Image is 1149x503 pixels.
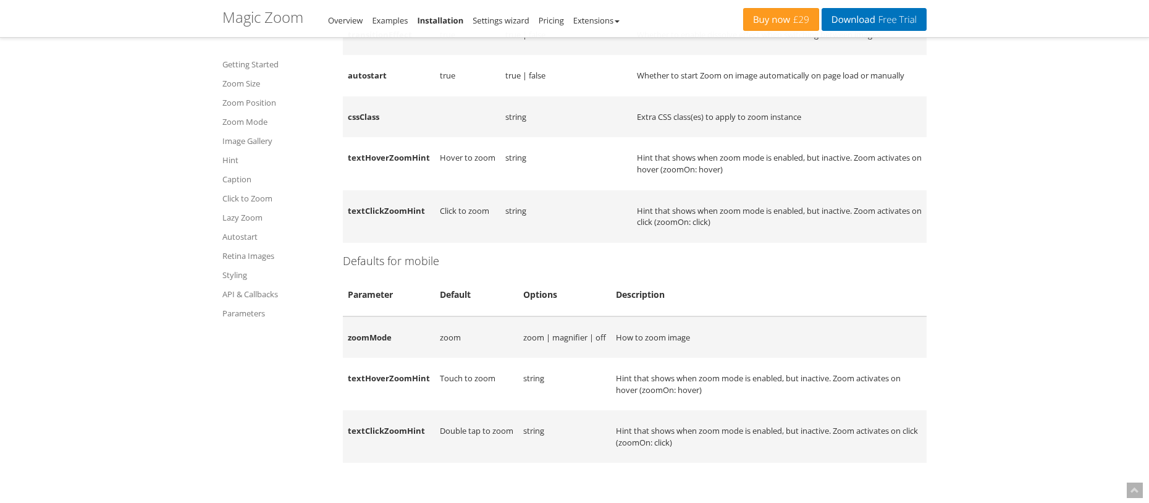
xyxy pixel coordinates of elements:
[500,190,632,243] td: string
[343,358,435,410] td: textHoverZoomHint
[875,15,917,25] span: Free Trial
[343,55,435,96] td: autostart
[222,306,327,321] a: Parameters
[518,316,611,358] td: zoom | magnifier | off
[500,96,632,138] td: string
[222,210,327,225] a: Lazy Zoom
[632,96,927,138] td: Extra CSS class(es) to apply to zoom instance
[435,316,518,358] td: zoom
[222,191,327,206] a: Click to Zoom
[435,274,518,316] th: Default
[222,57,327,72] a: Getting Started
[632,190,927,243] td: Hint that shows when zoom mode is enabled, but inactive. Zoom activates on click (zoomOn: click)
[435,55,500,96] td: true
[222,133,327,148] a: Image Gallery
[222,268,327,282] a: Styling
[343,255,927,268] h4: Defaults for mobile
[611,410,927,463] td: Hint that shows when zoom mode is enabled, but inactive. Zoom activates on click (zoomOn: click)
[822,8,927,31] a: DownloadFree Trial
[343,190,435,243] td: textClickZoomHint
[343,137,435,190] td: textHoverZoomHint
[435,358,518,410] td: Touch to zoom
[417,15,463,26] a: Installation
[343,96,435,138] td: cssClass
[500,137,632,190] td: string
[328,15,363,26] a: Overview
[222,153,327,167] a: Hint
[435,137,500,190] td: Hover to zoom
[222,9,303,25] h1: Magic Zoom
[435,410,518,463] td: Double tap to zoom
[343,316,435,358] td: zoomMode
[343,274,435,316] th: Parameter
[539,15,564,26] a: Pricing
[222,95,327,110] a: Zoom Position
[632,55,927,96] td: Whether to start Zoom on image automatically on page load or manually
[573,15,620,26] a: Extensions
[611,316,927,358] td: How to zoom image
[222,114,327,129] a: Zoom Mode
[435,190,500,243] td: Click to zoom
[790,15,809,25] span: £29
[518,358,611,410] td: string
[500,55,632,96] td: true | false
[611,274,927,316] th: Description
[518,274,611,316] th: Options
[222,76,327,91] a: Zoom Size
[222,229,327,244] a: Autostart
[632,137,927,190] td: Hint that shows when zoom mode is enabled, but inactive. Zoom activates on hover (zoomOn: hover)
[611,358,927,410] td: Hint that shows when zoom mode is enabled, but inactive. Zoom activates on hover (zoomOn: hover)
[222,287,327,302] a: API & Callbacks
[222,248,327,263] a: Retina Images
[743,8,819,31] a: Buy now£29
[473,15,529,26] a: Settings wizard
[372,15,408,26] a: Examples
[222,172,327,187] a: Caption
[343,410,435,463] td: textClickZoomHint
[518,410,611,463] td: string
